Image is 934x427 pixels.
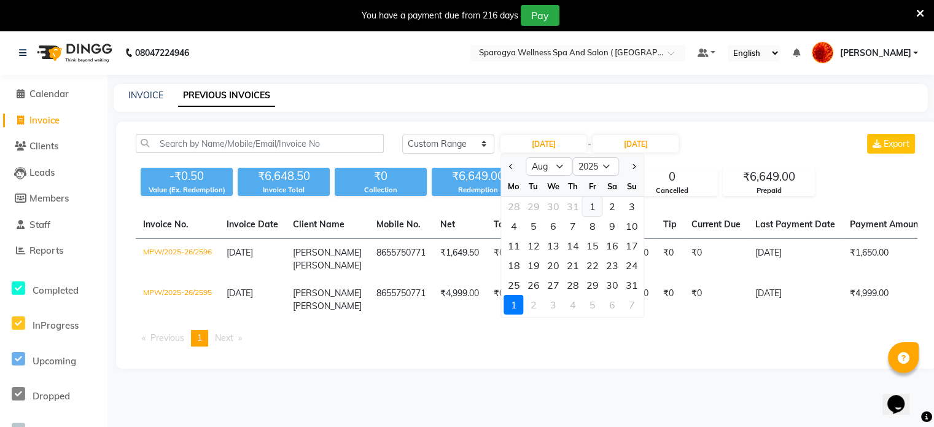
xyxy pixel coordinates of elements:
[602,295,622,315] div: 6
[524,197,543,216] div: 29
[227,219,278,230] span: Invoice Date
[3,114,104,128] a: Invoice
[29,114,60,126] span: Invoice
[293,247,362,258] span: [PERSON_NAME]
[583,295,602,315] div: Friday, September 5, 2025
[602,197,622,216] div: Saturday, August 2, 2025
[628,157,639,176] button: Next month
[602,295,622,315] div: Saturday, September 6, 2025
[626,168,717,186] div: 0
[197,332,202,343] span: 1
[433,239,486,280] td: ₹1,649.50
[433,280,486,320] td: ₹4,999.00
[583,197,602,216] div: Friday, August 1, 2025
[507,157,517,176] button: Previous month
[141,168,233,185] div: -₹0.50
[691,219,741,230] span: Current Due
[602,176,622,196] div: Sa
[755,219,835,230] span: Last Payment Date
[543,197,563,216] div: 30
[622,197,642,216] div: 3
[563,236,583,256] div: Thursday, August 14, 2025
[293,219,344,230] span: Client Name
[29,192,69,204] span: Members
[622,295,642,315] div: Sunday, September 7, 2025
[563,236,583,256] div: 14
[150,332,184,343] span: Previous
[622,197,642,216] div: Sunday, August 3, 2025
[369,280,433,320] td: 8655750771
[369,239,433,280] td: 8655750771
[128,90,163,101] a: INVOICE
[293,300,362,311] span: [PERSON_NAME]
[500,135,586,152] input: Start Date
[543,275,563,295] div: Wednesday, August 27, 2025
[543,295,563,315] div: Wednesday, September 3, 2025
[563,216,583,236] div: Thursday, August 7, 2025
[376,219,421,230] span: Mobile No.
[504,236,524,256] div: Monday, August 11, 2025
[524,295,543,315] div: Tuesday, September 2, 2025
[656,239,684,280] td: ₹0
[583,236,602,256] div: Friday, August 15, 2025
[524,256,543,275] div: 19
[663,219,677,230] span: Tip
[524,256,543,275] div: Tuesday, August 19, 2025
[293,260,362,271] span: [PERSON_NAME]
[543,275,563,295] div: 27
[504,216,524,236] div: 4
[839,47,911,60] span: [PERSON_NAME]
[29,140,58,152] span: Clients
[882,378,922,415] iframe: chat widget
[656,280,684,320] td: ₹0
[33,319,79,331] span: InProgress
[583,256,602,275] div: 22
[227,288,253,299] span: [DATE]
[524,236,543,256] div: Tuesday, August 12, 2025
[884,138,909,149] span: Export
[227,247,253,258] span: [DATE]
[583,197,602,216] div: 1
[748,239,843,280] td: [DATE]
[504,197,524,216] div: Monday, July 28, 2025
[3,192,104,206] a: Members
[602,256,622,275] div: Saturday, August 23, 2025
[563,295,583,315] div: 4
[135,36,189,70] b: 08047224946
[563,176,583,196] div: Th
[524,216,543,236] div: Tuesday, August 5, 2025
[504,176,524,196] div: Mo
[440,219,455,230] span: Net
[563,256,583,275] div: Thursday, August 21, 2025
[867,134,915,154] button: Export
[524,295,543,315] div: 2
[622,176,642,196] div: Su
[293,288,362,299] span: [PERSON_NAME]
[588,138,591,151] span: -
[524,216,543,236] div: 5
[31,36,115,70] img: logo
[504,295,524,315] div: Monday, September 1, 2025
[563,275,583,295] div: 28
[524,197,543,216] div: Tuesday, July 29, 2025
[3,244,104,258] a: Reports
[504,216,524,236] div: Monday, August 4, 2025
[563,275,583,295] div: Thursday, August 28, 2025
[238,185,330,195] div: Invoice Total
[524,176,543,196] div: Tu
[583,176,602,196] div: Fr
[33,355,76,367] span: Upcoming
[486,280,516,320] td: ₹0
[543,236,563,256] div: 13
[335,185,427,195] div: Collection
[622,256,642,275] div: 24
[33,390,70,402] span: Dropped
[723,168,814,186] div: ₹6,649.00
[543,236,563,256] div: Wednesday, August 13, 2025
[684,280,748,320] td: ₹0
[136,134,384,153] input: Search by Name/Mobile/Email/Invoice No
[563,256,583,275] div: 21
[602,216,622,236] div: Saturday, August 9, 2025
[583,275,602,295] div: 29
[524,275,543,295] div: 26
